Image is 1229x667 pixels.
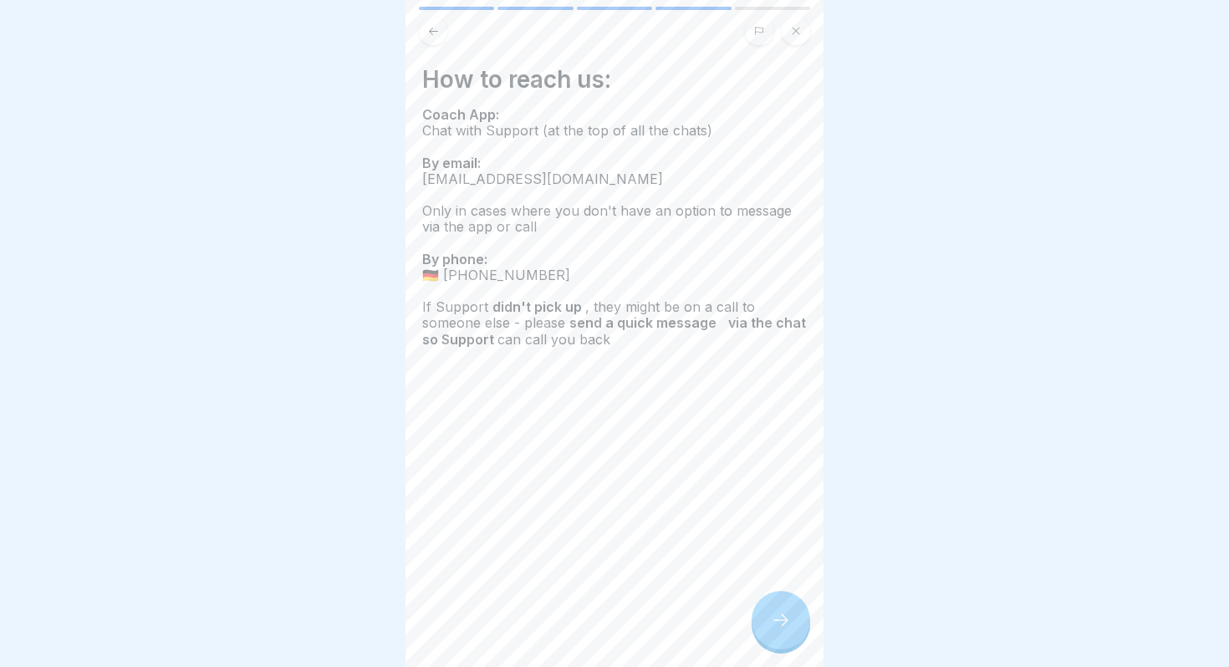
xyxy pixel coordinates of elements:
[422,298,755,331] span: , they might be on a call to someone else - please
[422,267,574,283] span: 🇩🇪 [PHONE_NUMBER]
[422,155,484,171] strong: By email:
[422,65,807,94] h4: How to reach us:
[422,251,491,267] strong: By phone:
[569,314,720,331] strong: send a quick message
[422,314,806,347] strong: via the chat so Support
[497,331,614,348] span: can call you back
[422,106,502,123] strong: Coach App:
[422,122,716,139] span: Chat with Support (at the top of all the chats)
[422,298,492,315] span: If Support
[492,298,585,315] strong: didn't pick up
[422,171,667,187] span: [EMAIL_ADDRESS][DOMAIN_NAME]
[422,202,792,235] span: Only in cases where you don't have an option to message via the app or call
